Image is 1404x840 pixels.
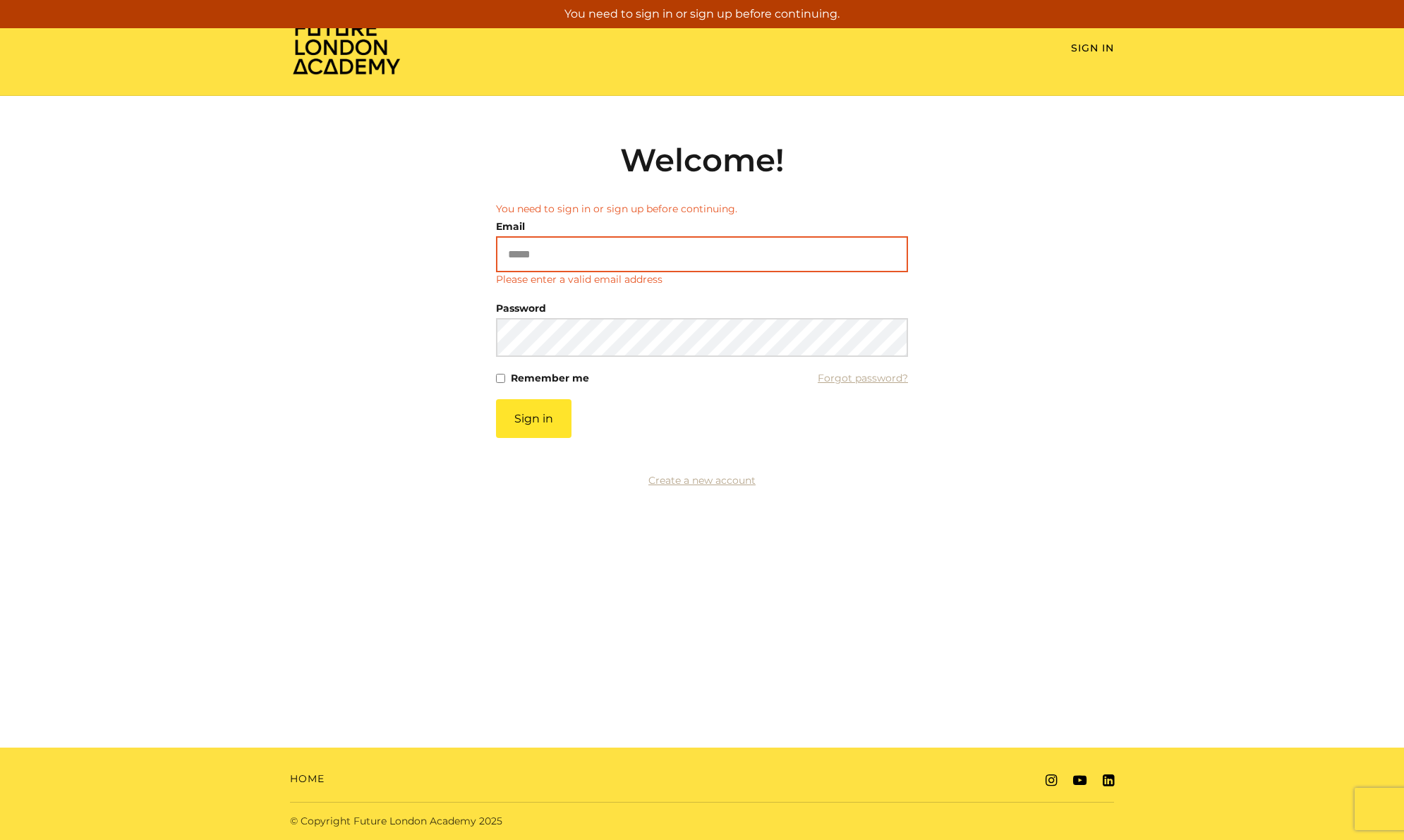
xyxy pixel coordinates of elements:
[496,141,908,179] h2: Welcome!
[496,202,908,217] li: You need to sign in or sign up before continuing.
[496,298,546,318] label: Password
[6,6,1398,23] p: You need to sign in or sign up before continuing.
[511,368,589,388] label: Remember me
[290,18,403,75] img: Home Page
[496,399,571,438] button: Sign in
[496,272,662,287] p: Please enter a valid email address
[818,368,908,388] a: Forgot password?
[648,474,756,487] a: Create a new account
[290,772,325,786] a: Home
[1071,42,1114,54] a: Sign In
[496,399,508,772] label: If you are a human, ignore this field
[279,814,702,829] div: © Copyright Future London Academy 2025
[496,217,525,236] label: Email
